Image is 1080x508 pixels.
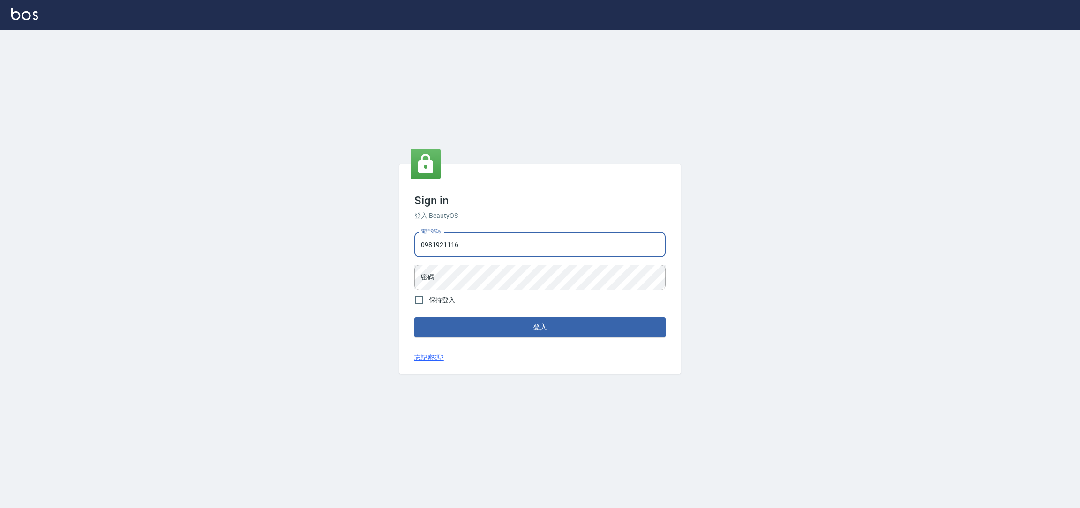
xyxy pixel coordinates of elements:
button: 登入 [414,317,666,337]
h3: Sign in [414,194,666,207]
img: Logo [11,8,38,20]
label: 電話號碼 [421,228,441,235]
a: 忘記密碼? [414,353,444,363]
h6: 登入 BeautyOS [414,211,666,221]
span: 保持登入 [429,295,455,305]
